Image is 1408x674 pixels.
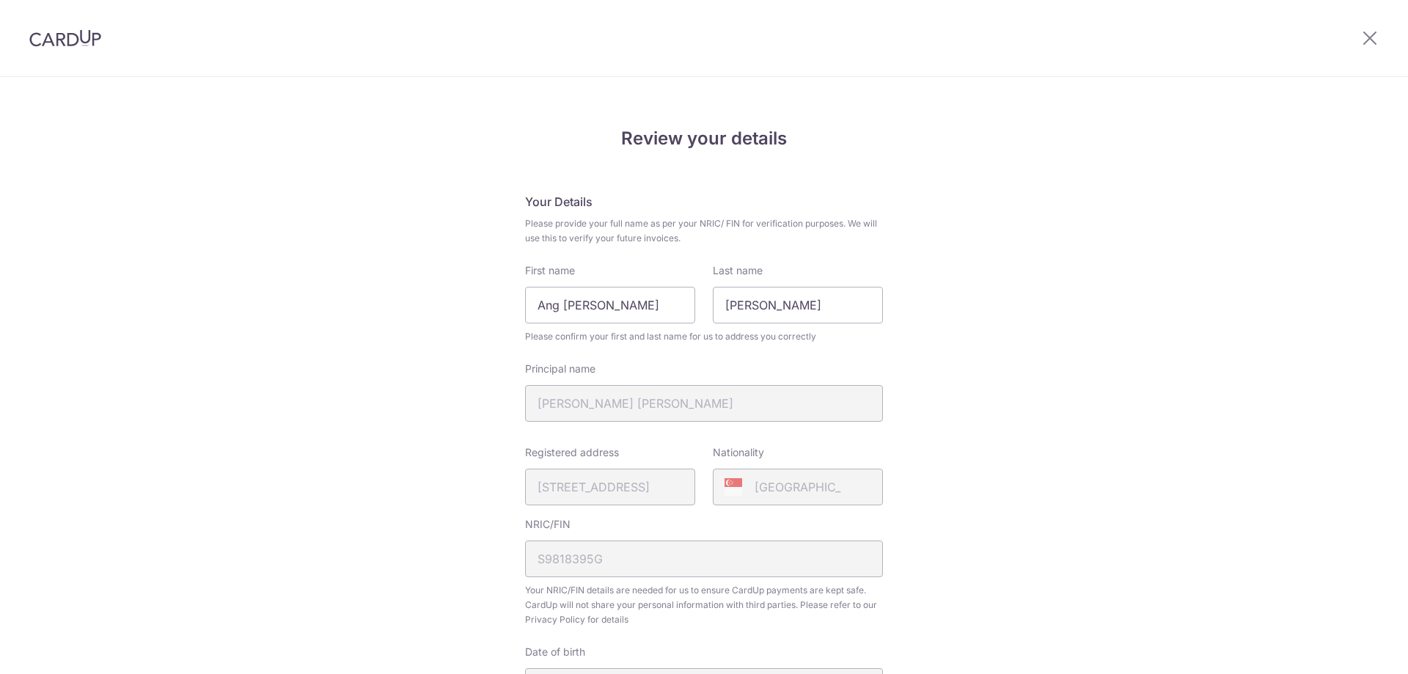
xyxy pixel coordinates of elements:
label: Principal name [525,362,595,376]
h4: Review your details [525,125,883,152]
label: Date of birth [525,645,585,659]
label: Last name [713,263,763,278]
input: First Name [525,287,695,323]
input: Last name [713,287,883,323]
iframe: Opens a widget where you can find more information [1314,630,1393,667]
h5: Your Details [525,193,883,210]
span: Please provide your full name as per your NRIC/ FIN for verification purposes. We will use this t... [525,216,883,246]
label: Nationality [713,445,764,460]
label: Registered address [525,445,619,460]
img: CardUp [29,29,101,47]
label: First name [525,263,575,278]
span: Please confirm your first and last name for us to address you correctly [525,329,883,344]
span: Your NRIC/FIN details are needed for us to ensure CardUp payments are kept safe. CardUp will not ... [525,583,883,627]
label: NRIC/FIN [525,517,571,532]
